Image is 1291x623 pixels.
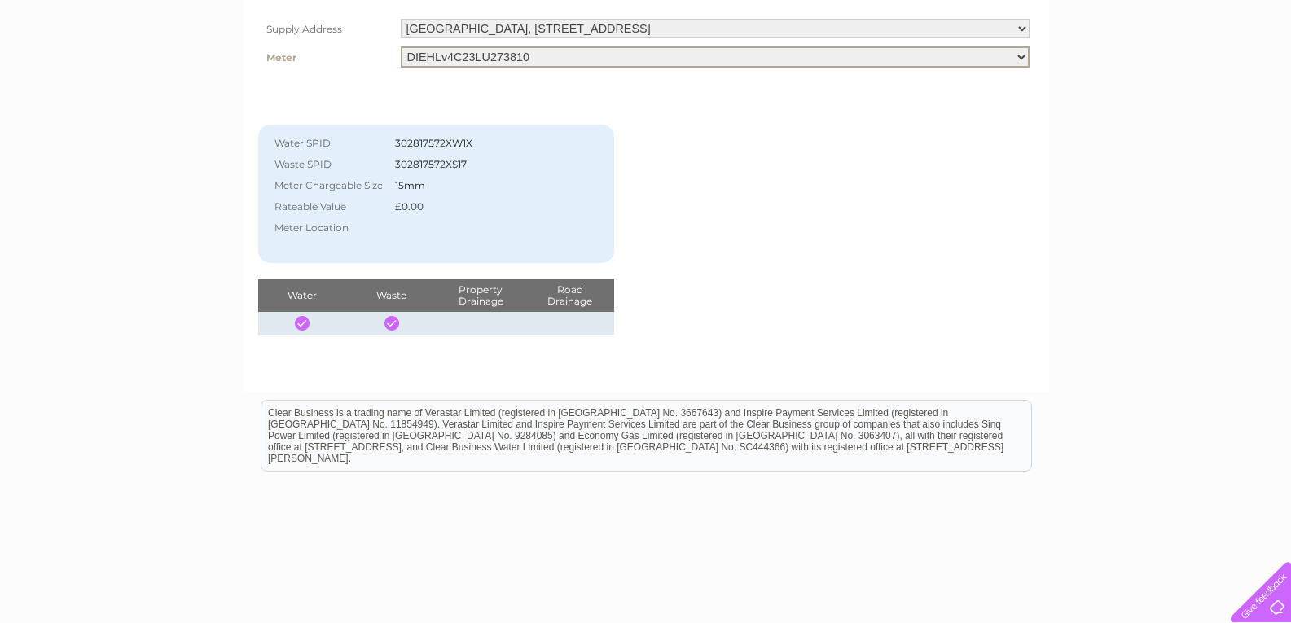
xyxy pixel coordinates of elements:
[1091,69,1140,81] a: Telecoms
[1004,69,1035,81] a: Water
[984,8,1096,29] a: 0333 014 3131
[1045,69,1081,81] a: Energy
[266,133,391,154] th: Water SPID
[266,154,391,175] th: Waste SPID
[258,42,397,72] th: Meter
[1149,69,1173,81] a: Blog
[391,175,578,196] td: 15mm
[258,279,347,312] th: Water
[45,42,128,92] img: logo.png
[347,279,436,312] th: Waste
[266,217,391,239] th: Meter Location
[258,15,397,42] th: Supply Address
[1183,69,1223,81] a: Contact
[266,175,391,196] th: Meter Chargeable Size
[391,133,578,154] td: 302817572XW1X
[391,196,578,217] td: £0.00
[261,9,1031,79] div: Clear Business is a trading name of Verastar Limited (registered in [GEOGRAPHIC_DATA] No. 3667643...
[1237,69,1276,81] a: Log out
[525,279,615,312] th: Road Drainage
[391,154,578,175] td: 302817572XS17
[436,279,525,312] th: Property Drainage
[266,196,391,217] th: Rateable Value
